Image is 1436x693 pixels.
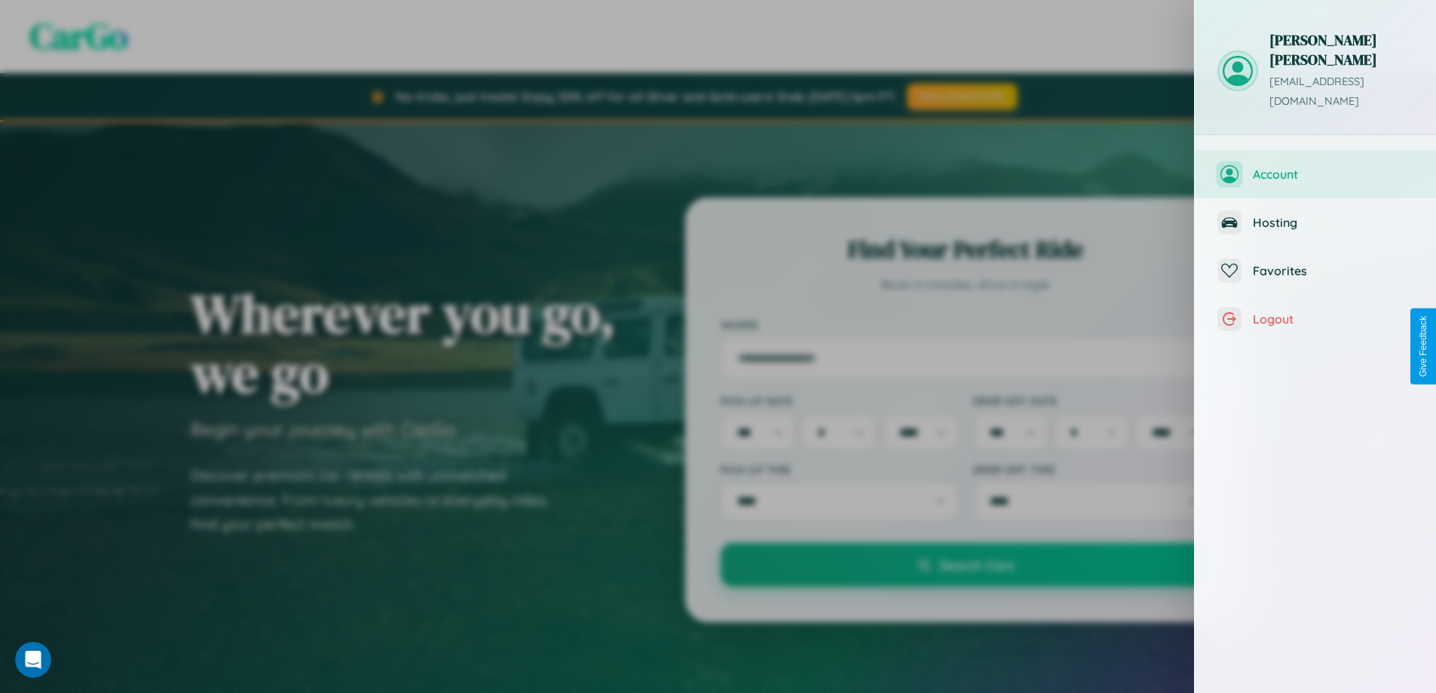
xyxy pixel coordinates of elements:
[1195,198,1436,247] button: Hosting
[1269,30,1413,69] h3: [PERSON_NAME] [PERSON_NAME]
[1253,311,1413,327] span: Logout
[1195,295,1436,343] button: Logout
[1269,72,1413,112] p: [EMAIL_ADDRESS][DOMAIN_NAME]
[15,642,51,678] iframe: Intercom live chat
[1195,150,1436,198] button: Account
[1418,316,1428,377] div: Give Feedback
[1195,247,1436,295] button: Favorites
[1253,263,1413,278] span: Favorites
[1253,215,1413,230] span: Hosting
[1253,167,1413,182] span: Account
